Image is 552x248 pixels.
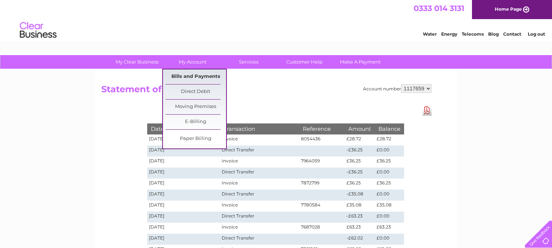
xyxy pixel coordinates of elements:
[375,234,404,245] td: £0.00
[375,157,404,168] td: £36.25
[345,168,375,179] td: -£36.25
[345,201,375,212] td: £35.08
[345,223,375,234] td: £63.23
[220,123,299,134] th: Transaction
[220,179,299,190] td: Invoice
[299,179,345,190] td: 7872799
[19,19,57,42] img: logo.png
[163,55,223,69] a: My Account
[220,145,299,157] td: Direct Transfer
[299,134,345,145] td: 8054436
[299,201,345,212] td: 7780584
[166,132,226,146] a: Paper Billing
[375,134,404,145] td: £28.72
[422,105,432,116] a: Download Pdf
[101,84,432,98] h2: Statement of Accounts
[220,212,299,223] td: Direct Transfer
[375,190,404,201] td: £0.00
[345,145,375,157] td: -£36.25
[147,134,220,145] td: [DATE]
[330,55,391,69] a: Make A Payment
[220,134,299,145] td: Invoice
[220,234,299,245] td: Direct Transfer
[345,123,375,134] th: Amount
[375,223,404,234] td: £63.23
[423,31,437,37] a: Water
[147,190,220,201] td: [DATE]
[166,69,226,84] a: Bills and Payments
[375,201,404,212] td: £35.08
[375,168,404,179] td: £0.00
[299,223,345,234] td: 7687028
[345,134,375,145] td: £28.72
[147,234,220,245] td: [DATE]
[166,115,226,129] a: E-Billing
[220,201,299,212] td: Invoice
[375,145,404,157] td: £0.00
[218,55,279,69] a: Services
[441,31,457,37] a: Energy
[147,123,220,134] th: Date
[375,179,404,190] td: £36.25
[220,190,299,201] td: Direct Transfer
[299,157,345,168] td: 7964059
[462,31,484,37] a: Telecoms
[299,123,345,134] th: Reference
[147,179,220,190] td: [DATE]
[345,190,375,201] td: -£35.08
[345,234,375,245] td: -£62.02
[345,179,375,190] td: £36.25
[147,145,220,157] td: [DATE]
[103,4,450,36] div: Clear Business is a trading name of Verastar Limited (registered in [GEOGRAPHIC_DATA] No. 3667643...
[345,157,375,168] td: £36.25
[220,157,299,168] td: Invoice
[363,84,432,93] div: Account number
[414,4,464,13] a: 0333 014 3131
[166,85,226,99] a: Direct Debit
[147,212,220,223] td: [DATE]
[147,223,220,234] td: [DATE]
[528,31,545,37] a: Log out
[166,100,226,114] a: Moving Premises
[503,31,521,37] a: Contact
[345,212,375,223] td: -£63.23
[488,31,499,37] a: Blog
[220,223,299,234] td: Invoice
[147,201,220,212] td: [DATE]
[147,168,220,179] td: [DATE]
[375,123,404,134] th: Balance
[375,212,404,223] td: £0.00
[147,157,220,168] td: [DATE]
[107,55,167,69] a: My Clear Business
[220,168,299,179] td: Direct Transfer
[274,55,335,69] a: Customer Help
